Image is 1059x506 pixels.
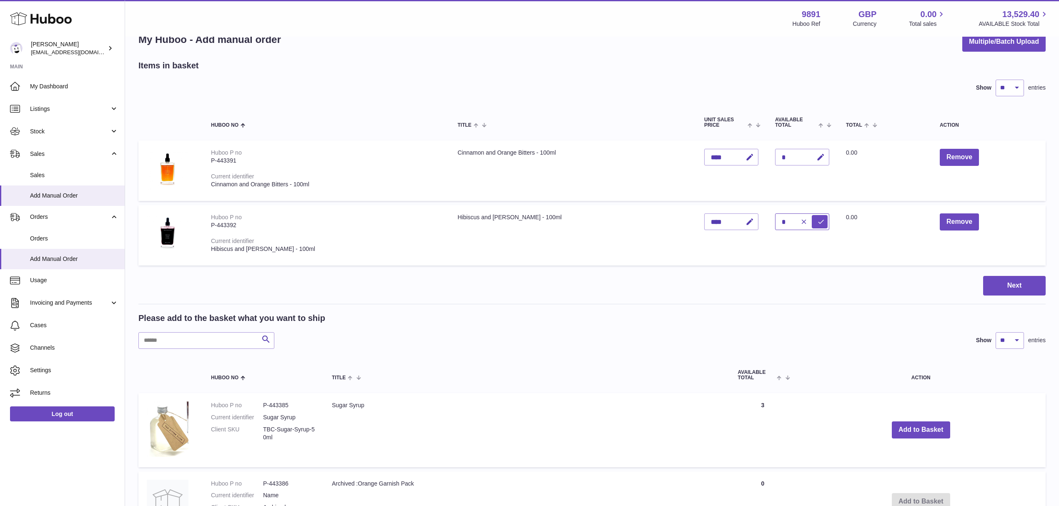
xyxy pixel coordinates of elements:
label: Show [976,336,991,344]
span: Channels [30,344,118,352]
h1: My Huboo - Add manual order [138,33,281,46]
dd: Name [263,491,315,499]
a: 0.00 Total sales [909,9,946,28]
dt: Huboo P no [211,401,263,409]
span: AVAILABLE Total [775,117,816,128]
dt: Current identifier [211,491,263,499]
td: Hibiscus and [PERSON_NAME] - 100ml [449,205,695,266]
img: internalAdmin-9891@internal.huboo.com [10,42,23,55]
a: 13,529.40 AVAILABLE Stock Total [979,9,1049,28]
label: Show [976,84,991,92]
span: 13,529.40 [1002,9,1039,20]
span: [EMAIL_ADDRESS][DOMAIN_NAME] [31,49,123,55]
div: Huboo Ref [793,20,821,28]
a: Log out [10,406,115,421]
h2: Items in basket [138,60,199,71]
span: 0.00 [846,214,857,220]
dd: TBC-Sugar-Syrup-50ml [263,426,315,441]
span: entries [1028,336,1046,344]
dt: Huboo P no [211,480,263,488]
strong: GBP [858,9,876,20]
button: Remove [940,213,979,230]
div: Cinnamon and Orange Bitters - 100ml [211,180,441,188]
img: Hibiscus and Rose Bitters - 100ml [147,213,188,255]
div: Currency [853,20,877,28]
span: Title [332,375,346,381]
div: Current identifier [211,173,254,180]
div: P-443391 [211,157,441,165]
span: AVAILABLE Stock Total [979,20,1049,28]
th: Action [796,361,1046,389]
button: Next [983,276,1046,296]
div: [PERSON_NAME] [31,40,106,56]
span: Orders [30,235,118,243]
img: Sugar Syrup [147,401,188,457]
div: Current identifier [211,238,254,244]
span: Add Manual Order [30,255,118,263]
span: Stock [30,128,110,135]
td: 3 [730,393,796,467]
span: Sales [30,171,118,179]
dt: Client SKU [211,426,263,441]
span: Listings [30,105,110,113]
button: Multiple/Batch Upload [962,32,1046,52]
div: P-443392 [211,221,441,229]
span: Sales [30,150,110,158]
span: Add Manual Order [30,192,118,200]
span: Cases [30,321,118,329]
span: My Dashboard [30,83,118,90]
dd: Sugar Syrup [263,413,315,421]
h2: Please add to the basket what you want to ship [138,313,325,324]
td: Cinnamon and Orange Bitters - 100ml [449,140,695,201]
span: Huboo no [211,375,238,381]
div: Action [940,123,1037,128]
div: Huboo P no [211,214,242,220]
strong: 9891 [802,9,821,20]
span: Returns [30,389,118,397]
img: Cinnamon and Orange Bitters - 100ml [147,149,188,190]
span: AVAILABLE Total [738,370,775,381]
span: Orders [30,213,110,221]
span: Title [457,123,471,128]
span: Unit Sales Price [704,117,745,128]
span: 0.00 [846,149,857,156]
span: Invoicing and Payments [30,299,110,307]
button: Add to Basket [892,421,950,438]
div: Hibiscus and [PERSON_NAME] - 100ml [211,245,441,253]
span: Settings [30,366,118,374]
span: entries [1028,84,1046,92]
span: 0.00 [921,9,937,20]
dt: Current identifier [211,413,263,421]
span: Huboo no [211,123,238,128]
button: Remove [940,149,979,166]
span: Usage [30,276,118,284]
td: Sugar Syrup [324,393,730,467]
span: Total [846,123,862,128]
span: Total sales [909,20,946,28]
dd: P-443385 [263,401,315,409]
div: Huboo P no [211,149,242,156]
dd: P-443386 [263,480,315,488]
